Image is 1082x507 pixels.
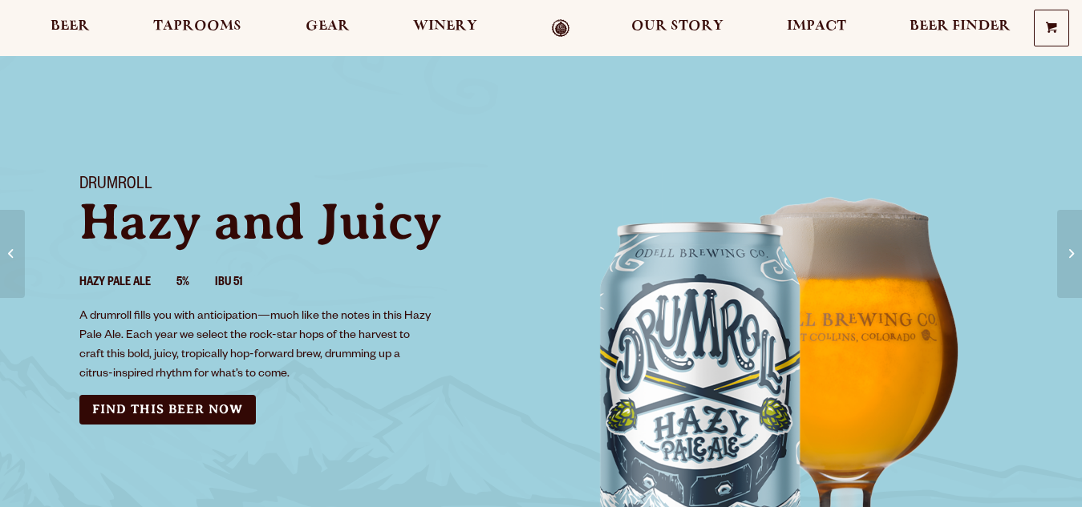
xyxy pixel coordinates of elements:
[40,19,100,38] a: Beer
[79,308,434,384] p: A drumroll fills you with anticipation—much like the notes in this Hazy Pale Ale. Each year we se...
[215,273,268,294] li: IBU 51
[306,20,350,33] span: Gear
[143,19,252,38] a: Taprooms
[787,20,846,33] span: Impact
[79,273,176,294] li: Hazy Pale Ale
[899,19,1021,38] a: Beer Finder
[295,19,360,38] a: Gear
[910,20,1011,33] span: Beer Finder
[153,20,241,33] span: Taprooms
[403,19,488,38] a: Winery
[176,273,215,294] li: 5%
[631,20,723,33] span: Our Story
[79,395,256,425] a: Find this Beer Now
[413,20,477,33] span: Winery
[776,19,857,38] a: Impact
[79,196,522,247] p: Hazy and Juicy
[621,19,734,38] a: Our Story
[51,20,90,33] span: Beer
[531,19,591,38] a: Odell Home
[79,175,522,196] h1: Drumroll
